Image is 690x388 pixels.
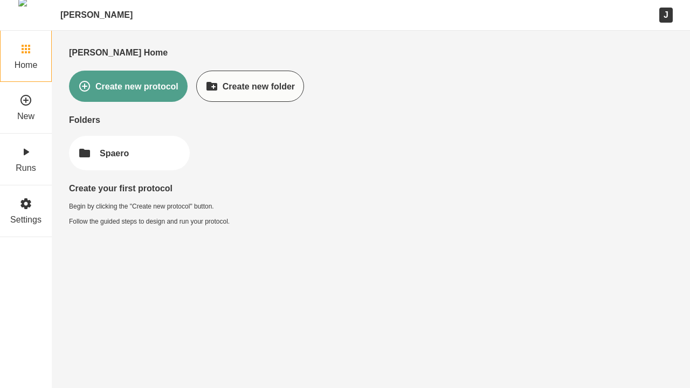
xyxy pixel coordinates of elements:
[16,163,36,173] label: Runs
[69,47,168,58] a: [PERSON_NAME] Home
[60,10,133,20] a: [PERSON_NAME]
[69,71,188,102] button: Create new protocol
[69,217,328,226] p: Follow the guided steps to design and run your protocol.
[17,111,34,121] label: New
[196,71,304,102] button: Create new folder
[69,136,190,170] button: Spaero
[69,202,328,211] p: Begin by clicking the "Create new protocol" button.
[659,8,673,22] div: J
[69,183,673,193] div: Create your first protocol
[69,115,673,125] div: Folders
[10,214,42,225] label: Settings
[100,148,129,158] div: Spaero
[15,60,38,70] label: Home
